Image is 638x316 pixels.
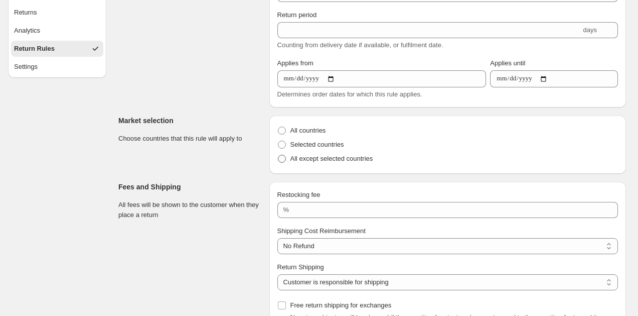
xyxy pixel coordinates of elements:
[277,90,422,98] span: Determines order dates for which this rule applies.
[118,182,261,192] h3: Fees and Shipping
[290,127,326,134] span: All countries
[290,301,392,309] span: Free return shipping for exchanges
[11,41,103,57] button: Return Rules
[14,26,40,36] div: Analytics
[118,200,261,220] p: All fees will be shown to the customer when they place a return
[11,59,103,75] button: Settings
[490,59,525,67] span: Applies until
[283,206,289,214] span: %
[277,263,324,271] span: Return Shipping
[290,141,344,148] span: Selected countries
[290,155,373,162] span: All except selected countries
[11,5,103,21] button: Returns
[277,59,313,67] span: Applies from
[14,44,55,54] div: Return Rules
[118,134,261,144] p: Choose countries that this rule will apply to
[277,41,443,49] span: Counting from delivery date if available, or fulfilment date.
[118,116,261,126] h3: Market selection
[14,8,37,18] div: Returns
[277,191,321,198] span: Restocking fee
[277,11,317,19] span: Return period
[11,23,103,39] button: Analytics
[14,62,38,72] div: Settings
[583,26,597,34] span: days
[277,227,366,235] span: Shipping Cost Reimbursement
